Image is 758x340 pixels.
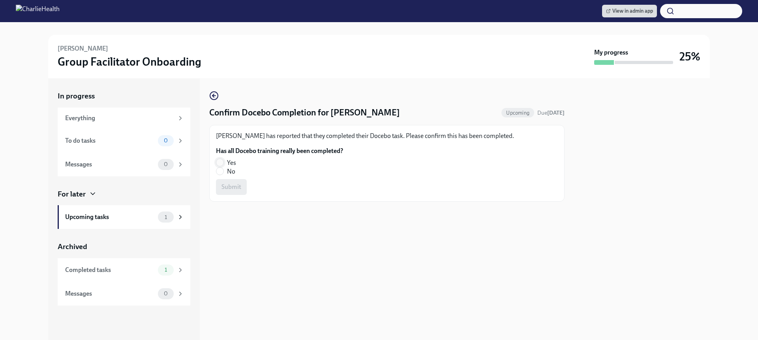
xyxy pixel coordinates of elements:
span: 0 [159,291,173,297]
a: Upcoming tasks1 [58,205,190,229]
a: Everything [58,108,190,129]
span: Yes [227,159,236,167]
div: Completed tasks [65,266,155,274]
a: In progress [58,91,190,101]
a: For later [58,189,190,199]
span: 0 [159,161,173,167]
a: To do tasks0 [58,129,190,153]
a: Messages0 [58,282,190,306]
a: View in admin app [602,5,657,17]
h3: Group Facilitator Onboarding [58,55,201,69]
a: Archived [58,242,190,252]
span: Upcoming [501,110,534,116]
strong: My progress [594,48,628,57]
img: CharlieHealth [16,5,60,17]
span: 1 [160,267,172,273]
label: Has all Docebo training really been completed? [216,147,343,155]
span: September 26th, 2025 10:00 [537,109,565,117]
div: To do tasks [65,136,155,145]
span: Due [537,110,565,116]
a: Messages0 [58,153,190,176]
a: Completed tasks1 [58,258,190,282]
span: No [227,167,235,176]
h6: [PERSON_NAME] [58,44,108,53]
h3: 25% [679,49,700,64]
div: Upcoming tasks [65,213,155,221]
div: Messages [65,289,155,298]
div: For later [58,189,86,199]
div: Everything [65,114,174,123]
span: 1 [160,214,172,220]
span: View in admin app [606,7,653,15]
span: 0 [159,138,173,144]
p: [PERSON_NAME] has reported that they completed their Docebo task. Please confirm this has been co... [216,132,558,140]
h4: Confirm Docebo Completion for [PERSON_NAME] [209,107,400,119]
strong: [DATE] [547,110,565,116]
div: Messages [65,160,155,169]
